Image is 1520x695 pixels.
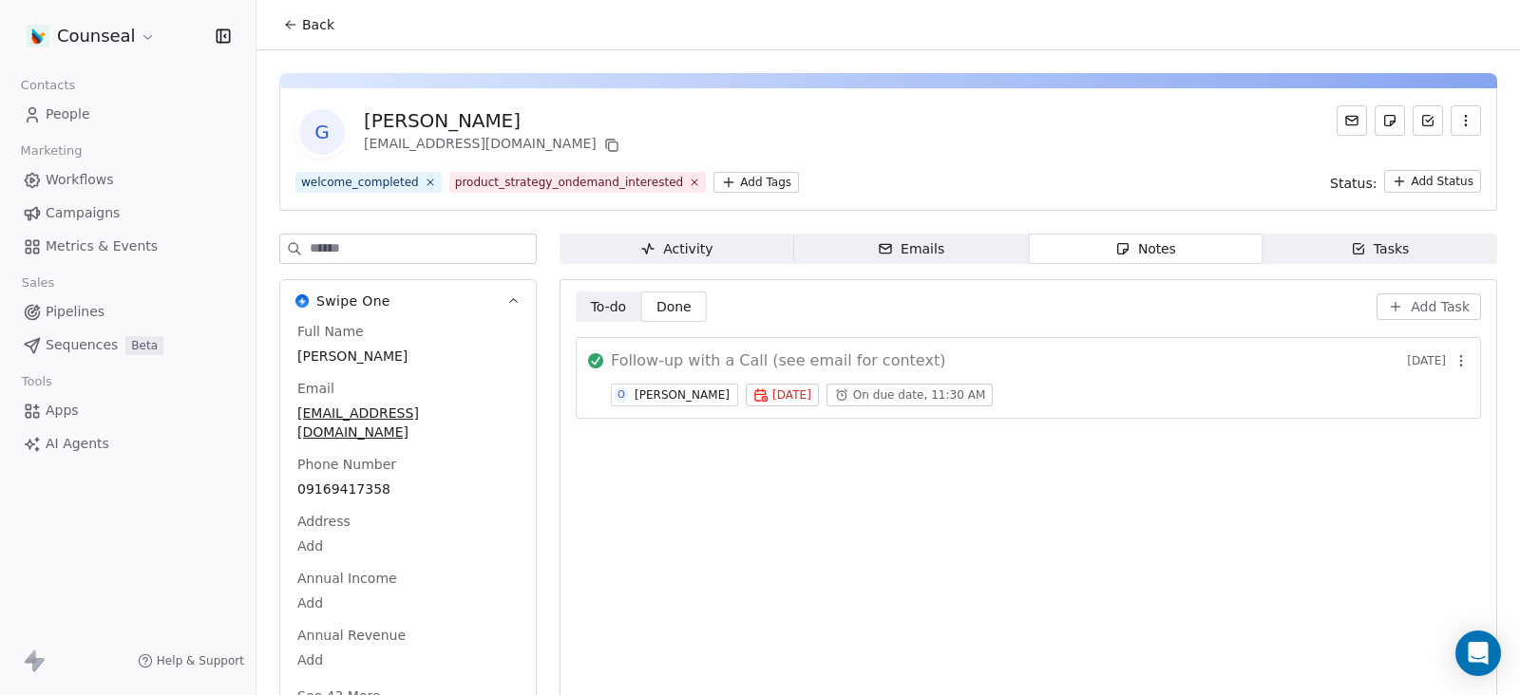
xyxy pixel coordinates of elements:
button: Counseal [23,20,160,52]
span: People [46,104,90,124]
span: Workflows [46,170,114,190]
a: Campaigns [15,197,240,229]
a: Apps [15,395,240,426]
span: Sales [13,269,63,297]
span: AI Agents [46,434,109,454]
button: Back [272,8,346,42]
a: Workflows [15,164,240,196]
span: Add [297,593,519,612]
span: Metrics & Events [46,236,158,256]
div: Emails [878,239,944,259]
div: [EMAIL_ADDRESS][DOMAIN_NAME] [364,134,623,157]
div: welcome_completed [301,174,419,191]
div: [PERSON_NAME] [635,388,730,402]
span: Follow-up with a Call (see email for context) [611,349,945,372]
span: Counseal [57,24,136,48]
span: [EMAIL_ADDRESS][DOMAIN_NAME] [297,404,519,441]
button: Add Tags [713,172,799,193]
button: Add Task [1377,293,1481,320]
a: AI Agents [15,428,240,460]
a: Help & Support [138,653,244,668]
span: Apps [46,401,79,421]
span: Add [297,650,519,669]
span: Full Name [294,322,368,341]
span: [DATE] [772,387,811,403]
span: Add [297,536,519,555]
a: Metrics & Events [15,231,240,262]
a: SequencesBeta [15,329,240,361]
span: Annual Revenue [294,626,409,645]
div: Tasks [1351,239,1410,259]
span: Add Task [1411,297,1470,316]
span: Email [294,379,338,398]
span: Swipe One [316,291,390,310]
button: On due date, 11:30 AM [826,384,994,406]
span: Marketing [12,137,90,165]
img: Swipe One [295,294,309,308]
a: Pipelines [15,296,240,328]
img: counseal-logo-icon.png [27,25,49,47]
span: Help & Support [157,653,244,668]
div: O [617,387,625,403]
span: Contacts [12,71,84,100]
span: Back [302,15,334,34]
span: G [299,109,345,155]
div: Open Intercom Messenger [1455,630,1501,676]
span: Phone Number [294,455,400,474]
span: Pipelines [46,302,104,322]
span: Status: [1330,174,1377,193]
button: Add Status [1384,170,1481,193]
span: Annual Income [294,569,401,588]
span: [PERSON_NAME] [297,347,519,366]
span: Beta [125,336,163,355]
span: Campaigns [46,203,120,223]
div: [PERSON_NAME] [364,107,623,134]
button: Swipe OneSwipe One [280,280,536,322]
div: product_strategy_ondemand_interested [455,174,684,191]
span: 09169417358 [297,479,519,498]
a: People [15,99,240,130]
span: To-do [591,297,627,317]
span: Address [294,512,354,531]
span: Sequences [46,335,118,355]
button: [DATE] [746,384,819,406]
span: On due date, 11:30 AM [853,387,986,403]
span: Tools [13,367,60,396]
div: Activity [640,239,712,259]
span: [DATE] [1407,353,1446,368]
